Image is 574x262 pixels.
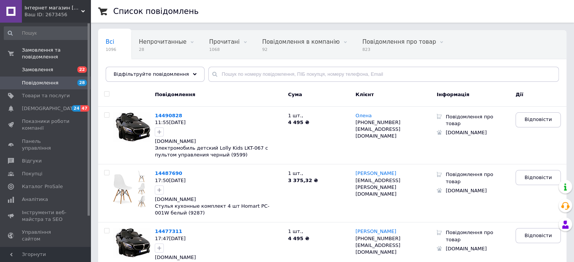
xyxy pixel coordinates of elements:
[288,236,309,241] b: 4 495 ₴
[209,47,240,52] span: 1068
[355,126,400,139] span: [EMAIL_ADDRESS][DOMAIN_NAME]
[355,120,400,125] span: [PHONE_NUMBER]
[355,228,396,234] a: [PERSON_NAME]
[362,47,436,52] span: 823
[113,112,151,142] img: Повідомлення 14490828
[113,170,151,208] img: Повідомлення 14487690
[139,38,186,45] span: Непрочитанные
[350,86,435,106] div: Клієнт
[22,66,53,73] span: Замовлення
[22,209,70,223] span: Інструменти веб-майстра та SEO
[72,105,80,112] span: 24
[22,138,70,152] span: Панель управління
[262,47,340,52] span: 92
[525,232,552,239] span: Відповісти
[22,170,42,177] span: Покупці
[106,38,114,45] span: Всі
[355,170,396,176] span: [PERSON_NAME]
[77,66,87,73] span: 22
[442,170,499,186] div: Повідомлення про товар
[139,47,186,52] span: 28
[22,92,70,99] span: Товари та послуги
[106,67,172,74] span: Заявка на розрахунок
[355,236,400,241] span: [PHONE_NUMBER]
[113,228,151,257] img: Повідомлення 14477311
[155,177,282,184] div: 17:50[DATE]
[22,80,58,86] span: Повідомлення
[155,203,269,216] a: Стулья кухонные комплект 4 шт Homart PC-001W белый (9287)
[25,5,81,11] span: Інтернет магазин tsarsky-shop.com.ua
[208,67,559,82] input: Пошук по номеру повідомлення, ПІБ покупця, номеру телефона, Email
[286,86,350,106] div: Cума
[362,38,436,45] span: Повідомлення про товар
[525,116,552,123] span: Відповісти
[106,47,116,52] span: 1096
[155,196,282,203] div: [DOMAIN_NAME]
[288,170,348,177] p: 1 шт. ,
[355,113,372,119] a: Олена
[442,128,499,137] div: [DOMAIN_NAME]
[22,229,70,242] span: Управління сайтом
[435,86,514,106] div: Інформація
[442,112,499,128] div: Повідомлення про товар
[516,228,561,243] a: Відповісти
[25,11,91,18] div: Ваш ID: 2673456
[516,170,561,185] a: Відповісти
[442,228,499,244] div: Повідомлення про товар
[4,26,89,40] input: Пошук
[155,254,282,261] div: [DOMAIN_NAME]
[155,113,182,118] a: 14490828
[355,242,400,255] span: [EMAIL_ADDRESS][DOMAIN_NAME]
[155,138,282,145] div: [DOMAIN_NAME]
[155,235,282,242] div: 17:47[DATE]
[288,120,309,125] b: 4 495 ₴
[442,244,499,253] div: [DOMAIN_NAME]
[151,86,286,106] div: Повідомлення
[155,145,268,158] a: Электромобиль детский Lolly Kids LKT-067 с пультом управления черный (9599)
[114,71,189,77] span: Відфільтруйте повідомлення
[80,105,89,112] span: 47
[22,47,91,60] span: Замовлення та повідомлення
[22,196,48,203] span: Аналітика
[516,112,561,127] a: Відповісти
[288,178,318,183] b: 3 375,32 ₴
[22,105,78,112] span: [DEMOGRAPHIC_DATA]
[155,170,182,176] a: 14487690
[22,183,63,190] span: Каталог ProSale
[288,112,348,119] p: 1 шт. ,
[355,178,400,197] span: [EMAIL_ADDRESS][PERSON_NAME][DOMAIN_NAME]
[525,174,552,181] span: Відповісти
[355,228,396,234] span: [PERSON_NAME]
[209,38,240,45] span: Прочитані
[355,170,396,176] a: [PERSON_NAME]
[22,118,70,132] span: Показники роботи компанії
[514,86,566,106] div: Дії
[442,186,499,195] div: [DOMAIN_NAME]
[77,80,87,86] span: 28
[22,158,42,164] span: Відгуки
[288,228,348,235] p: 1 шт. ,
[155,119,282,126] div: 11:55[DATE]
[262,38,340,45] span: Повідомлення в компанію
[155,228,182,234] a: 14477311
[113,7,199,16] h1: Список повідомлень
